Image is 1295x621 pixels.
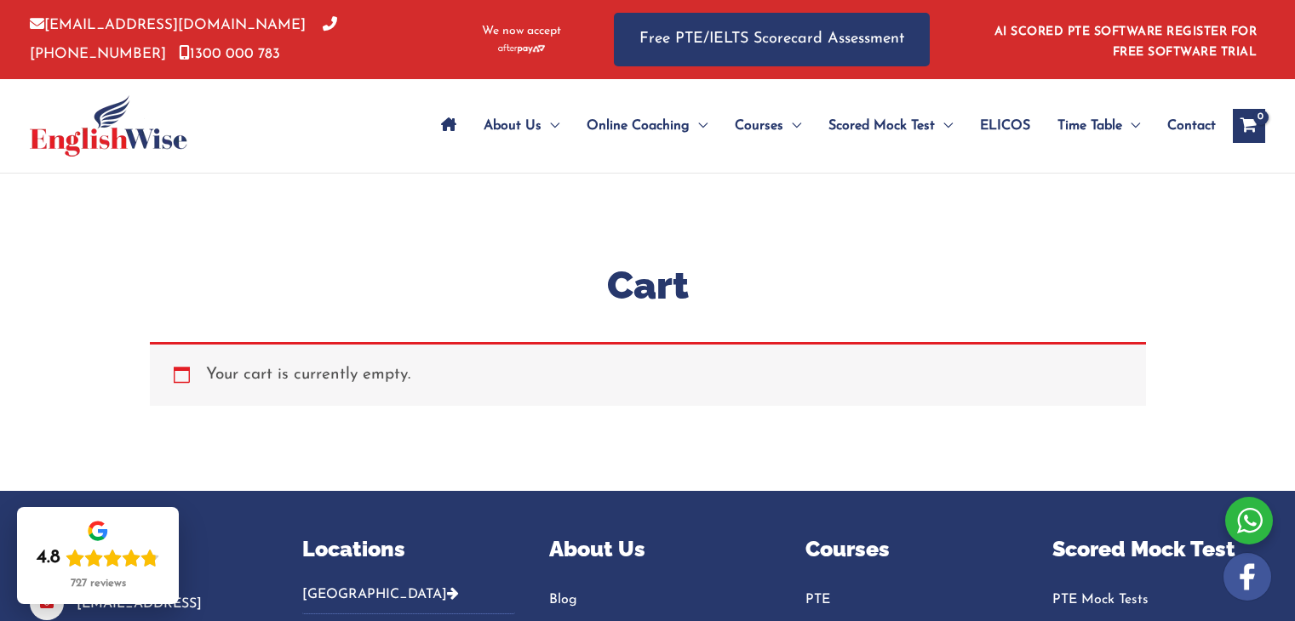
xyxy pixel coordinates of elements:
p: Courses [805,533,1018,566]
span: Menu Toggle [1122,96,1140,156]
nav: Site Navigation: Main Menu [427,96,1216,156]
span: Scored Mock Test [828,96,935,156]
span: Menu Toggle [783,96,801,156]
a: View Shopping Cart, empty [1233,109,1265,143]
a: AI SCORED PTE SOFTWARE REGISTER FOR FREE SOFTWARE TRIAL [994,26,1258,59]
aside: Header Widget 1 [984,12,1265,67]
a: PTE Mock Tests [1052,586,1265,614]
span: We now accept [482,23,561,40]
a: About UsMenu Toggle [470,96,573,156]
a: Blog [549,586,762,614]
span: ELICOS [980,96,1030,156]
span: About Us [484,96,541,156]
span: Menu Toggle [690,96,708,156]
span: Time Table [1057,96,1122,156]
a: CoursesMenu Toggle [721,96,815,156]
a: Contact [1154,96,1216,156]
span: Courses [735,96,783,156]
a: ELICOS [966,96,1044,156]
span: Contact [1167,96,1216,156]
a: Time TableMenu Toggle [1044,96,1154,156]
div: Your cart is currently empty. [150,342,1146,405]
img: cropped-ew-logo [30,95,187,157]
a: Scored Mock TestMenu Toggle [815,96,966,156]
h1: Cart [150,259,1146,312]
div: 727 reviews [71,577,126,590]
p: Locations [302,533,515,566]
span: Menu Toggle [935,96,953,156]
span: Online Coaching [587,96,690,156]
span: Menu Toggle [541,96,559,156]
a: Online CoachingMenu Toggle [573,96,721,156]
a: PTE [805,586,1018,614]
img: Afterpay-Logo [498,44,545,54]
a: [PHONE_NUMBER] [30,18,337,60]
p: Scored Mock Test [1052,533,1265,566]
a: 1300 000 783 [179,47,280,61]
img: white-facebook.png [1223,553,1271,601]
div: 4.8 [37,546,60,570]
button: [GEOGRAPHIC_DATA] [302,586,515,614]
div: Rating: 4.8 out of 5 [37,546,159,570]
a: [EMAIL_ADDRESS][DOMAIN_NAME] [30,18,306,32]
p: About Us [549,533,762,566]
a: Free PTE/IELTS Scorecard Assessment [614,13,930,66]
